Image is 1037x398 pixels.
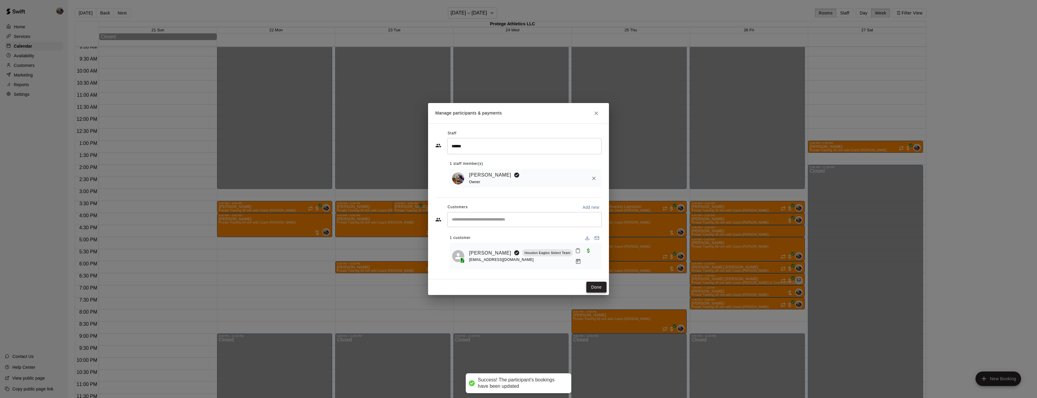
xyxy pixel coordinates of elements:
[580,202,602,212] button: Add new
[469,180,480,184] span: Owner
[514,250,520,256] svg: Booking Owner
[448,202,468,212] span: Customers
[592,233,602,243] button: Email participants
[582,204,599,210] p: Add new
[588,173,599,184] button: Remove
[591,108,602,119] button: Close
[573,256,584,267] button: Manage bookings & payment
[469,249,511,257] a: [PERSON_NAME]
[478,377,565,390] div: Success! The participant's bookings have been updated
[525,250,571,255] p: Houston Eagles Select Team
[435,110,502,116] p: Manage participants & payments
[452,250,464,262] div: Luis Daran Sr
[469,171,511,179] a: [PERSON_NAME]
[450,233,471,243] span: 1 customer
[586,282,607,293] button: Done
[514,172,520,178] svg: Booking Owner
[447,212,602,227] div: Start typing to search customers...
[582,233,592,243] button: Download list
[583,248,594,253] span: Waived payment
[450,159,483,169] span: 1 staff member(s)
[435,217,441,223] svg: Customers
[452,172,464,184] img: Blaine Johnson
[448,129,456,138] span: Staff
[573,246,583,256] button: Mark attendance
[469,258,534,262] span: [EMAIL_ADDRESS][DOMAIN_NAME]
[447,138,602,154] div: Search staff
[435,143,441,149] svg: Staff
